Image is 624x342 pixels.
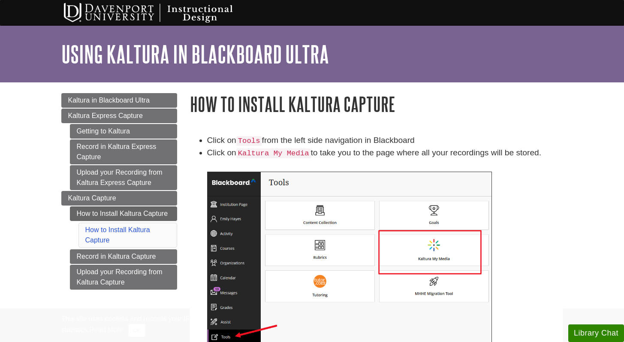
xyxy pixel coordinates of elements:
[190,93,563,115] h1: How to Install Kaltura Capture
[70,249,177,264] a: Record in Kaltura Capture
[70,265,177,290] a: Upload your Recording from Kaltura Capture
[68,194,116,202] span: Kaltura Capture
[89,326,123,333] a: Read More
[61,93,177,108] a: Kaltura in Blackboard Ultra
[128,324,145,337] button: Close
[568,324,624,342] button: Library Chat
[236,136,262,146] code: Tools
[61,41,329,67] a: Using Kaltura in Blackboard Ultra
[68,97,150,104] span: Kaltura in Blackboard Ultra
[70,139,177,164] a: Record in Kaltura Express Capture
[61,93,177,290] div: Guide Page Menu
[70,206,177,221] a: How to Install Kaltura Capture
[61,109,177,123] a: Kaltura Express Capture
[57,2,263,24] img: Davenport University Instructional Design
[61,314,563,337] div: This site uses cookies and records your IP address for usage statistics. Additionally, we use Goo...
[68,112,143,119] span: Kaltura Express Capture
[70,165,177,190] a: Upload your Recording from Kaltura Express Capture
[61,191,177,206] a: Kaltura Capture
[207,134,563,147] li: Click on from the left side navigation in Blackboard
[236,148,311,158] code: Kaltura My Media
[70,124,177,139] a: Getting to Kaltura
[85,226,150,244] a: How to Install Kaltura Capture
